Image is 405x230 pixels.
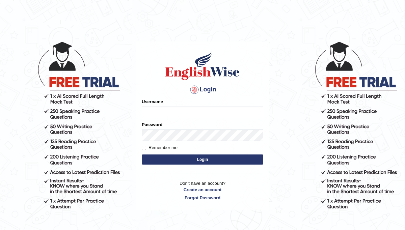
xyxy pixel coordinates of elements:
[142,98,163,105] label: Username
[142,144,178,151] label: Remember me
[142,186,263,193] a: Create an account
[142,84,263,95] h4: Login
[142,180,263,201] p: Don't have an account?
[142,195,263,201] a: Forgot Password
[142,121,162,128] label: Password
[142,154,263,165] button: Login
[142,146,146,150] input: Remember me
[164,51,241,81] img: Logo of English Wise sign in for intelligent practice with AI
